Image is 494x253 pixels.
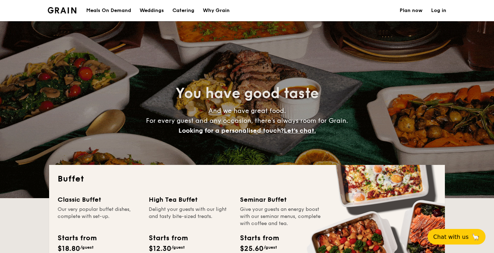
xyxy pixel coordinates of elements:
[171,245,185,250] span: /guest
[240,245,264,253] span: $25.60
[176,85,319,102] span: You have good taste
[149,245,171,253] span: $12.30
[58,195,140,205] div: Classic Buffet
[80,245,94,250] span: /guest
[48,7,76,13] a: Logotype
[178,127,284,134] span: Looking for a personalised touch?
[471,233,480,241] span: 🦙
[433,234,469,240] span: Chat with us
[149,233,187,243] div: Starts from
[58,245,80,253] span: $18.80
[149,195,231,205] div: High Tea Buffet
[58,173,436,185] h2: Buffet
[149,206,231,227] div: Delight your guests with our light and tasty bite-sized treats.
[58,233,96,243] div: Starts from
[428,229,486,245] button: Chat with us🦙
[240,206,323,227] div: Give your guests an energy boost with our seminar menus, complete with coffee and tea.
[58,206,140,227] div: Our very popular buffet dishes, complete with set-up.
[240,233,278,243] div: Starts from
[264,245,277,250] span: /guest
[146,107,348,134] span: And we have great food. For every guest and any occasion, there’s always room for Grain.
[240,195,323,205] div: Seminar Buffet
[284,127,316,134] span: Let's chat.
[48,7,76,13] img: Grain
